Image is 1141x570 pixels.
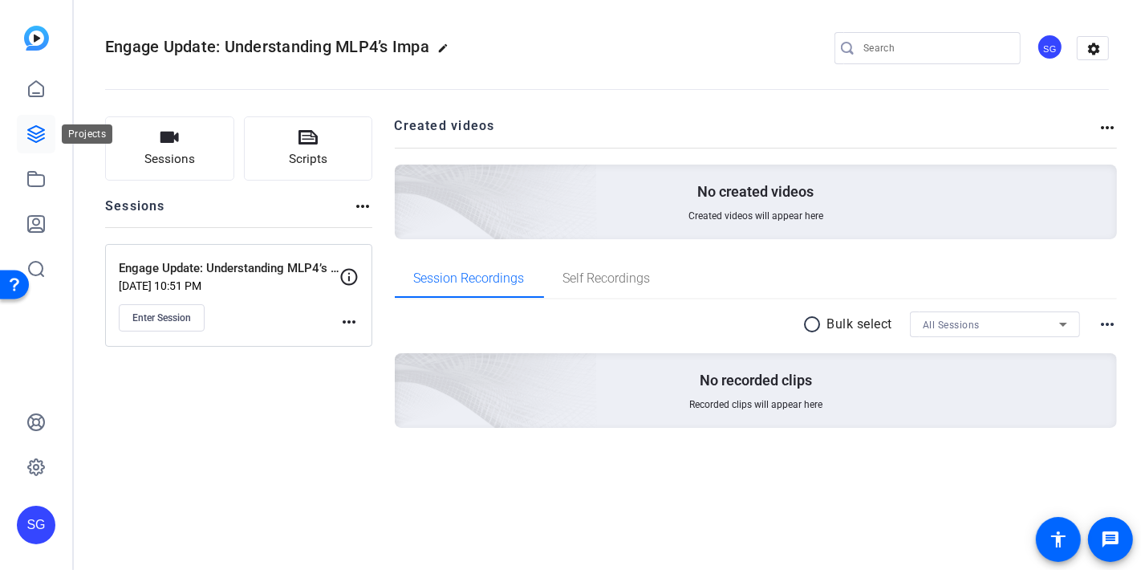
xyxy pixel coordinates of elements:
[688,210,823,222] span: Created videos will appear here
[105,197,165,227] h2: Sessions
[339,312,359,332] mat-icon: more_horiz
[215,194,598,543] img: embarkstudio-empty-session.png
[1037,34,1065,62] ngx-avatar: Sarovar Ghissing
[119,304,205,332] button: Enter Session
[1101,530,1120,549] mat-icon: message
[119,259,339,278] p: Engage Update: Understanding MLP4’s Impact on Account Managers
[863,39,1008,58] input: Search
[923,320,980,331] span: All Sessions
[144,150,195,169] span: Sessions
[803,315,827,334] mat-icon: radio_button_unchecked
[1037,34,1063,60] div: SG
[24,26,49,51] img: blue-gradient.svg
[132,311,191,324] span: Enter Session
[395,116,1098,148] h2: Created videos
[689,398,822,411] span: Recorded clips will appear here
[105,37,429,56] span: Engage Update: Understanding MLP4’s Impa
[353,197,372,216] mat-icon: more_horiz
[244,116,373,181] button: Scripts
[700,371,812,390] p: No recorded clips
[1098,315,1117,334] mat-icon: more_horiz
[289,150,327,169] span: Scripts
[414,272,525,285] span: Session Recordings
[62,124,112,144] div: Projects
[1098,118,1117,137] mat-icon: more_horiz
[437,43,457,62] mat-icon: edit
[105,116,234,181] button: Sessions
[1049,530,1068,549] mat-icon: accessibility
[17,506,55,544] div: SG
[697,182,814,202] p: No created videos
[215,6,598,354] img: Creted videos background
[827,315,893,334] p: Bulk select
[1078,37,1110,61] mat-icon: settings
[563,272,651,285] span: Self Recordings
[119,279,339,292] p: [DATE] 10:51 PM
